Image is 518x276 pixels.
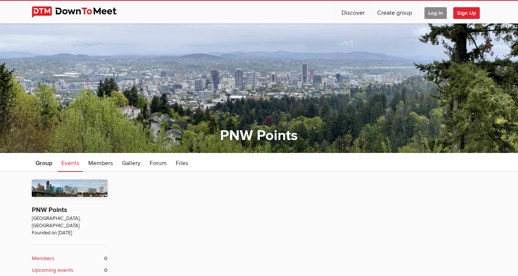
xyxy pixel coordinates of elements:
[32,206,67,214] a: PNW Points
[176,159,188,167] span: Files
[335,1,371,23] a: Discover
[32,266,73,274] b: Upcoming events
[371,1,418,23] a: Create group
[32,179,108,197] img: PNW Points
[36,159,52,167] span: Group
[61,159,79,167] span: Events
[172,153,192,172] a: Files
[84,153,117,172] a: Members
[32,254,55,263] b: Members
[418,1,453,23] a: Log In
[32,6,128,18] img: DownToMeet
[32,266,108,274] a: Upcoming events 0
[104,266,108,274] span: 0
[58,153,83,172] a: Events
[146,153,170,172] a: Forum
[122,159,140,167] span: Gallery
[150,159,167,167] span: Forum
[32,229,108,237] span: Founded on [DATE]
[88,159,113,167] span: Members
[453,7,480,19] span: Sign Up
[32,254,108,263] a: Members 0
[118,153,144,172] a: Gallery
[453,1,486,23] a: Sign Up
[32,215,108,230] span: [GEOGRAPHIC_DATA], [GEOGRAPHIC_DATA]
[32,153,56,172] a: Group
[424,7,447,19] span: Log In
[220,127,298,144] a: PNW Points
[104,254,108,263] span: 0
